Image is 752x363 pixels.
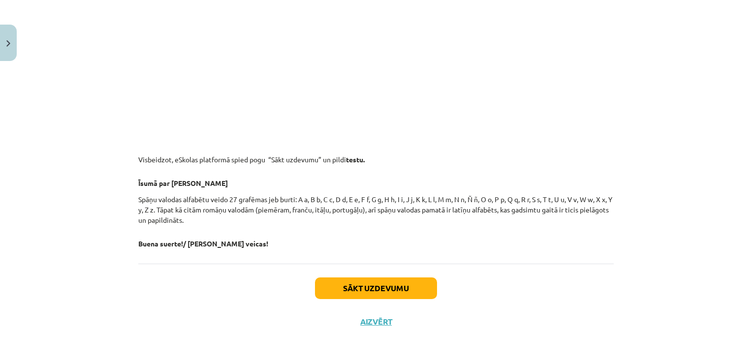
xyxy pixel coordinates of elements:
[315,277,437,299] button: Sākt uzdevumu
[138,194,614,225] p: Spāņu valodas alfabētu veido 27 grafēmas jeb burti: A a, B b, C c, D d, E e, F f, G g, H h, I i, ...
[138,239,268,248] b: Buena suerte!/ [PERSON_NAME] veicas!
[346,155,365,164] strong: testu.
[138,179,228,187] b: Īsumā par [PERSON_NAME]
[6,40,10,47] img: icon-close-lesson-0947bae3869378f0d4975bcd49f059093ad1ed9edebbc8119c70593378902aed.svg
[357,317,395,327] button: Aizvērt
[138,154,614,165] p: Visbeidzot, eSkolas platformā spied pogu “Sākt uzdevumu” un pildi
